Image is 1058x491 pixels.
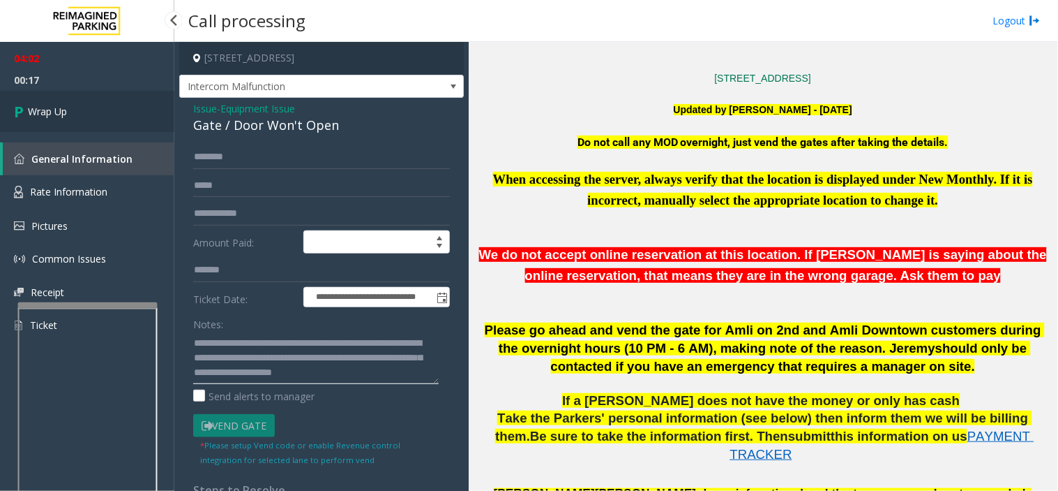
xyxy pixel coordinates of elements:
small: Please setup Vend code or enable Revenue control integration for selected lane to perform vend [200,440,400,465]
img: 'icon' [14,186,23,198]
span: Receipt [31,286,64,299]
a: Logout [993,13,1041,28]
a: [STREET_ADDRESS] [715,73,811,84]
b: Updated by [PERSON_NAME] - [DATE] [674,104,852,115]
a: General Information [3,142,174,175]
span: Rate Information [30,185,107,198]
span: Be sure to take the information first. Then [530,429,788,444]
span: General Information [31,152,133,166]
span: Wrap Up [28,104,67,119]
img: 'icon' [14,254,25,265]
a: PAYMENT TRACKER [730,432,1034,461]
span: Pictures [31,219,68,233]
span: Issue [193,101,217,116]
span: Equipment Issue [220,101,295,116]
label: Ticket Date: [190,287,300,308]
label: Send alerts to manager [193,389,315,404]
img: 'icon' [14,319,23,332]
span: When accessing the server, always verify that the location is displayed under New Monthly. If it ... [493,172,1033,207]
div: Gate / Door Won't Open [193,116,450,135]
span: eremy [897,341,935,356]
img: logout [1029,13,1041,28]
h3: Call processing [181,3,312,38]
label: Notes: [193,312,223,332]
span: . [972,359,975,374]
span: Take the Parkers' personal information (see below) then inform them we will be billing them [495,411,1031,444]
span: - [217,102,295,115]
span: Decrease value [430,242,449,254]
button: Vend Gate [193,414,275,438]
img: 'icon' [14,154,24,164]
span: submit [788,429,831,444]
span: Toggle popup [434,288,449,307]
h4: [STREET_ADDRESS] [179,42,464,75]
span: We do not accept online reservation at this location. If [PERSON_NAME] is saying about the online... [479,247,1047,283]
img: 'icon' [14,221,24,230]
img: 'icon' [14,288,24,297]
span: Do not call any MOD overnight, just vend the gates after taking the details. [577,135,949,149]
span: this information on us [831,429,967,444]
span: If a [PERSON_NAME] does not have the money or only has cash [562,393,960,408]
label: Amount Paid: [190,230,300,254]
span: Increase value [430,231,449,242]
span: Please go ahead and vend the gate for Amli on 2nd and Amli Downtown customers during the overnigh... [485,323,1045,356]
span: Intercom Malfunction [180,75,407,98]
span: Common Issues [32,252,106,265]
span: . [527,429,530,444]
